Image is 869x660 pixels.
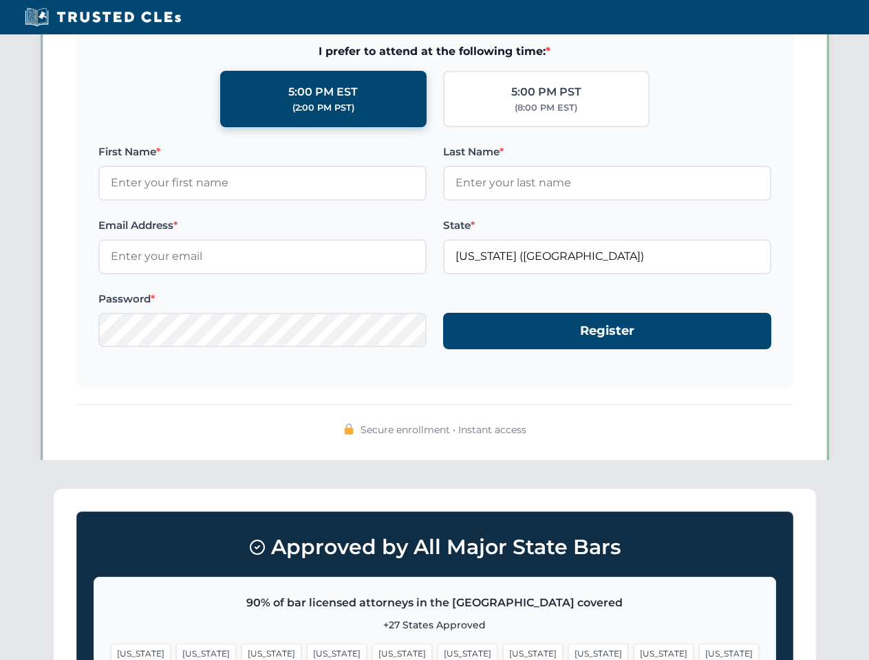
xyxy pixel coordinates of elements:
[21,7,185,27] img: Trusted CLEs
[511,83,581,101] div: 5:00 PM PST
[111,617,759,632] p: +27 States Approved
[288,83,358,101] div: 5:00 PM EST
[443,239,771,274] input: Florida (FL)
[361,422,526,437] span: Secure enrollment • Instant access
[111,594,759,612] p: 90% of bar licensed attorneys in the [GEOGRAPHIC_DATA] covered
[443,313,771,349] button: Register
[98,144,427,160] label: First Name
[443,166,771,200] input: Enter your last name
[443,144,771,160] label: Last Name
[98,43,771,60] span: I prefer to attend at the following time:
[343,423,354,434] img: 🔒
[443,217,771,234] label: State
[98,217,427,234] label: Email Address
[98,291,427,307] label: Password
[94,529,776,566] h3: Approved by All Major State Bars
[515,101,577,115] div: (8:00 PM EST)
[98,166,427,200] input: Enter your first name
[98,239,427,274] input: Enter your email
[292,101,354,115] div: (2:00 PM PST)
